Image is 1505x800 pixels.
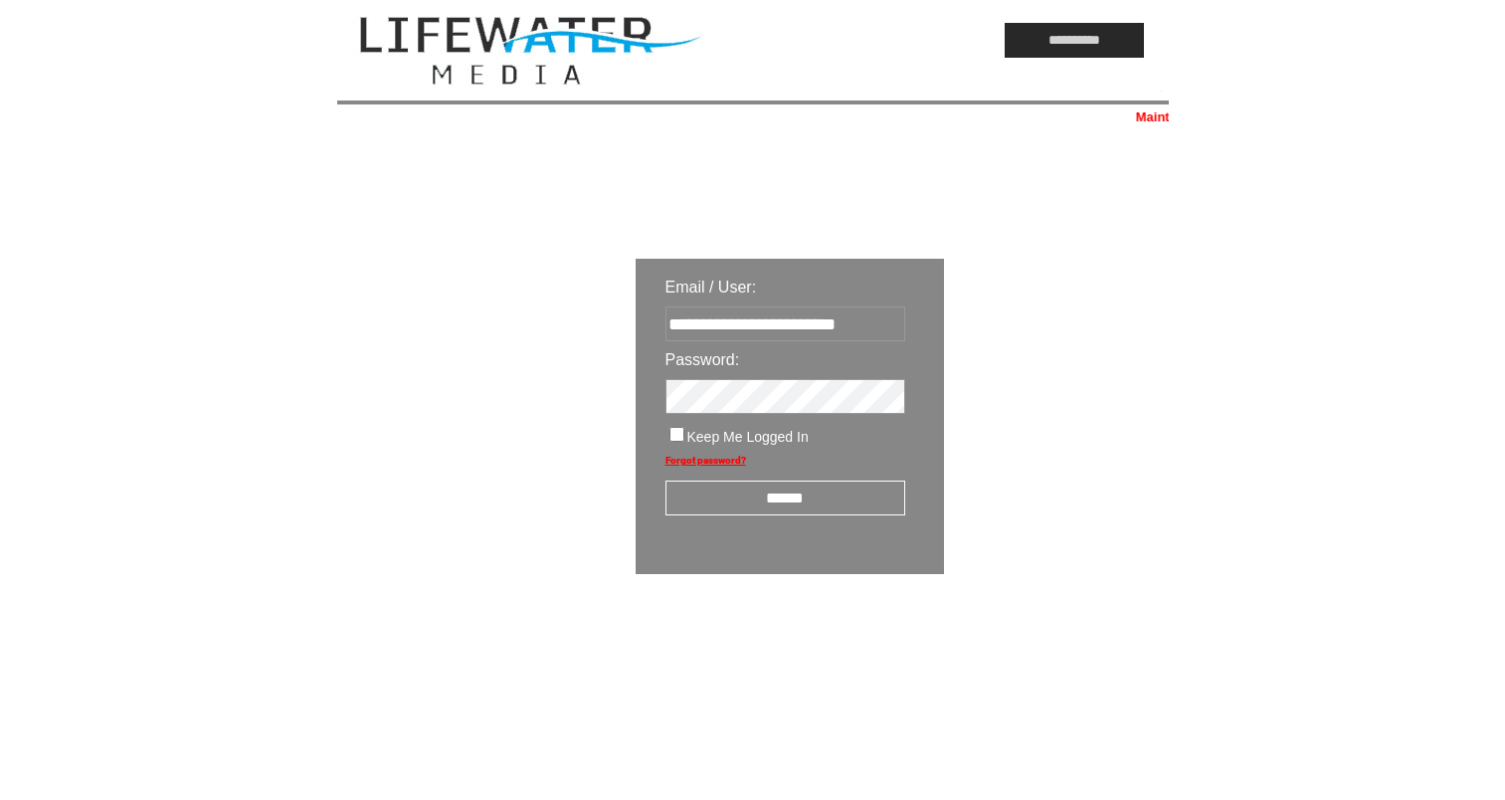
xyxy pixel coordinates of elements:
span: Email / User: [665,279,757,296]
img: transparent.png [1002,624,1101,649]
span: Password: [665,351,740,368]
a: Forgot password? [665,455,746,466]
span: Keep Me Logged In [687,429,809,445]
marquee: Maintenance Alert: The server will be restarted shortly due to a software upgrade. Please save yo... [337,109,1169,124]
